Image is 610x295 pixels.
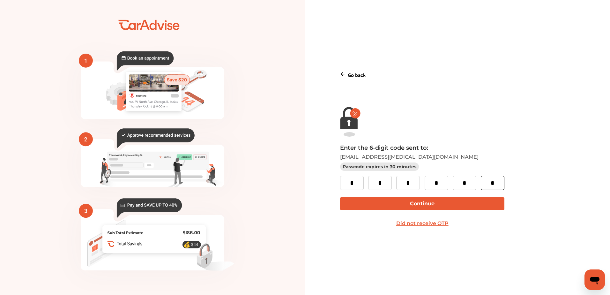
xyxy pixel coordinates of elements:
img: magic-link-lock-error.9d88b03f.svg [340,107,361,137]
p: [EMAIL_ADDRESS][MEDICAL_DATA][DOMAIN_NAME] [340,154,575,160]
p: Go back [348,70,366,79]
text: 💰 [183,241,190,248]
iframe: Button to launch messaging window [584,269,605,290]
p: Passcode expires in 30 minutes [340,163,419,171]
button: Continue [340,197,504,210]
button: Did not receive OTP [340,217,504,230]
p: Enter the 6-digit code sent to: [340,144,575,151]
